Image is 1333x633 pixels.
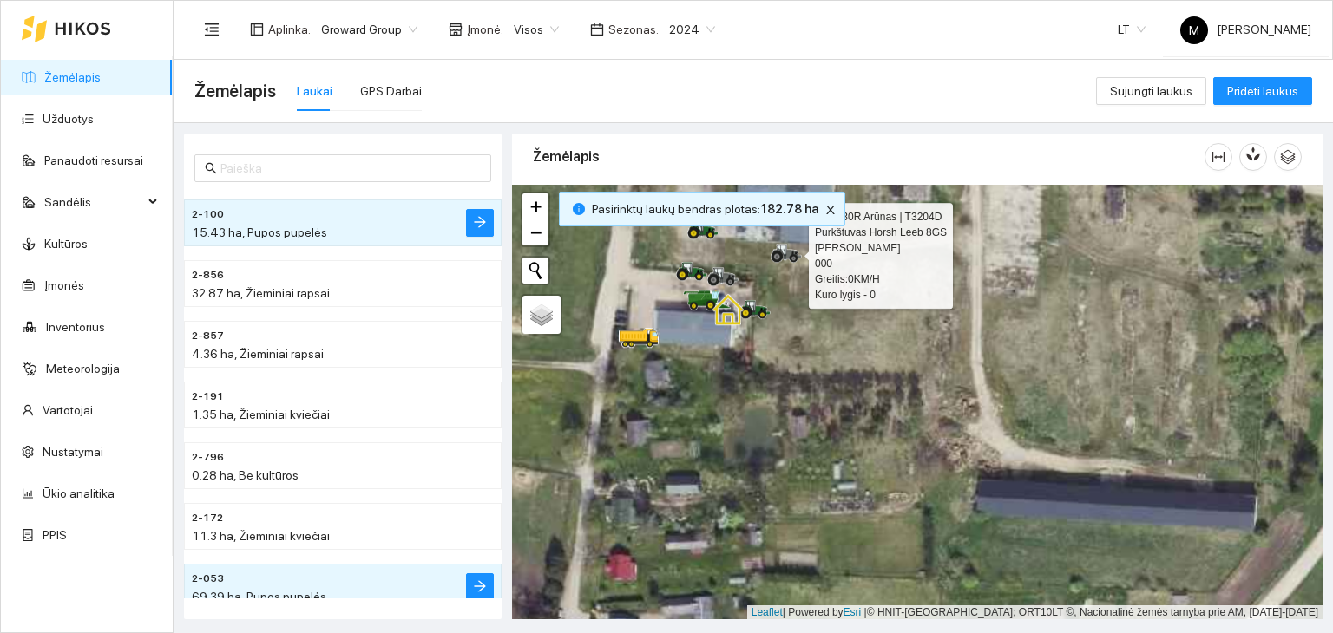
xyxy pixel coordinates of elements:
a: Nustatymai [43,445,103,459]
span: LT [1118,16,1146,42]
button: column-width [1205,143,1232,171]
div: Laukai [297,82,332,101]
span: shop [449,23,463,36]
button: close [820,199,841,220]
span: calendar [590,23,604,36]
button: Sujungti laukus [1096,77,1206,105]
button: Initiate a new search [522,258,548,284]
a: Panaudoti resursai [44,153,143,167]
span: 32.87 ha, Žieminiai rapsai [192,286,330,300]
button: arrow-right [466,209,494,237]
div: | Powered by © HNIT-[GEOGRAPHIC_DATA]; ORT10LT ©, Nacionalinė žemės tarnyba prie AM, [DATE]-[DATE] [747,605,1323,620]
span: 2-053 [192,571,224,587]
a: PPIS [43,528,67,542]
span: 4.36 ha, Žieminiai rapsai [192,347,324,361]
span: search [205,162,217,174]
span: + [530,195,542,217]
span: Aplinka : [268,20,311,39]
a: Zoom in [522,193,548,219]
span: info-circle [573,203,585,215]
span: Groward Group [321,16,417,42]
span: arrow-right [473,215,487,232]
span: column-width [1205,150,1231,164]
a: Užduotys [43,112,94,126]
span: Žemėlapis [194,77,276,105]
span: 15.43 ha, Pupos pupelės [192,225,327,239]
a: Sujungti laukus [1096,84,1206,98]
a: Pridėti laukus [1213,84,1312,98]
button: Pridėti laukus [1213,77,1312,105]
span: − [530,221,542,243]
span: Visos [514,16,559,42]
button: arrow-right [466,573,494,601]
a: Įmonės [44,278,84,292]
span: 2-191 [192,388,224,405]
span: 69.39 ha, Pupos pupelės [192,590,326,604]
span: 1.35 ha, Žieminiai kviečiai [192,408,330,421]
span: 2024 [669,16,715,42]
div: Žemėlapis [533,132,1205,181]
span: arrow-right [473,579,487,596]
input: Paieška [220,159,481,178]
span: Sandėlis [44,185,143,219]
span: Įmonė : [467,20,503,39]
span: Sujungti laukus [1110,82,1192,101]
span: 11.3 ha, Žieminiai kviečiai [192,529,330,543]
span: M [1189,16,1199,44]
span: Sezonas : [608,20,659,39]
a: Ūkio analitika [43,486,115,500]
span: Pridėti laukus [1227,82,1298,101]
span: 0.28 ha, Be kultūros [192,468,299,482]
span: [PERSON_NAME] [1180,23,1311,36]
a: Leaflet [752,606,783,618]
button: menu-fold [194,12,229,47]
a: Kultūros [44,237,88,251]
b: 182.78 ha [760,202,818,216]
span: 2-100 [192,206,224,223]
span: 2-857 [192,328,224,344]
a: Inventorius [46,320,105,334]
a: Vartotojai [43,403,93,417]
span: menu-fold [204,22,220,37]
span: close [821,204,840,216]
a: Esri [844,606,862,618]
span: 2-856 [192,267,224,284]
a: Zoom out [522,219,548,245]
span: Pasirinktų laukų bendras plotas : [592,199,818,219]
span: 2-796 [192,449,224,466]
div: GPS Darbai [360,82,422,101]
a: Žemėlapis [44,70,101,84]
a: Meteorologija [46,362,120,375]
span: layout [250,23,264,36]
span: 2-172 [192,510,223,526]
a: Layers [522,296,561,334]
span: | [864,606,867,618]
